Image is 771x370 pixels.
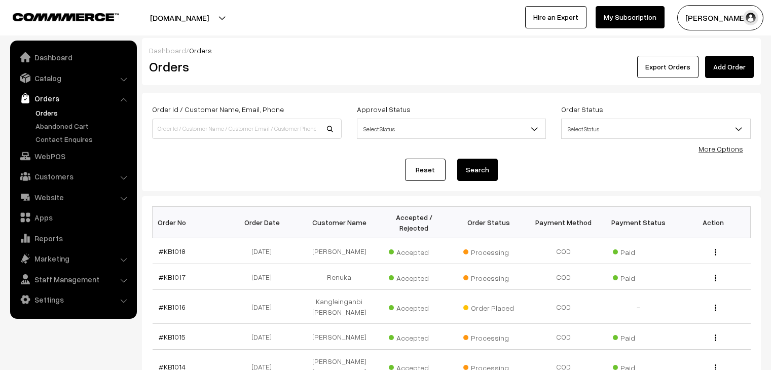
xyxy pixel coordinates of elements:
a: Hire an Expert [525,6,586,28]
button: Search [457,159,498,181]
td: [DATE] [227,290,302,324]
td: [PERSON_NAME] [302,238,377,264]
a: Staff Management [13,270,133,288]
a: Settings [13,290,133,309]
label: Order Id / Customer Name, Email, Phone [152,104,284,115]
td: Renuka [302,264,377,290]
td: Kangleinganbi [PERSON_NAME] [302,290,377,324]
img: Menu [715,249,716,255]
a: #KB1015 [159,332,186,341]
a: Dashboard [13,48,133,66]
a: More Options [699,144,743,153]
span: Paid [613,270,664,283]
span: Accepted [389,244,439,257]
a: WebPOS [13,147,133,165]
th: Action [676,207,751,238]
a: Reset [405,159,446,181]
td: COD [526,324,601,350]
a: #KB1016 [159,303,186,311]
a: COMMMERCE [13,10,101,22]
span: Select Status [357,119,546,139]
span: Accepted [389,270,439,283]
button: [PERSON_NAME]… [677,5,763,30]
a: #KB1018 [159,247,186,255]
label: Approval Status [357,104,411,115]
span: Select Status [561,119,751,139]
img: user [743,10,758,25]
a: Add Order [705,56,754,78]
div: / [149,45,754,56]
span: Processing [463,244,514,257]
span: Select Status [562,120,750,138]
button: Export Orders [637,56,699,78]
a: Website [13,188,133,206]
img: COMMMERCE [13,13,119,21]
td: [DATE] [227,238,302,264]
img: Menu [715,275,716,281]
td: [PERSON_NAME] [302,324,377,350]
a: Reports [13,229,133,247]
span: Orders [189,46,212,55]
a: Contact Enquires [33,134,133,144]
a: Marketing [13,249,133,268]
span: Accepted [389,300,439,313]
span: Select Status [357,120,546,138]
a: Apps [13,208,133,227]
th: Accepted / Rejected [377,207,452,238]
td: [DATE] [227,324,302,350]
td: COD [526,290,601,324]
a: Dashboard [149,46,186,55]
th: Order Status [452,207,527,238]
th: Order No [153,207,228,238]
td: COD [526,264,601,290]
img: Menu [715,335,716,341]
label: Order Status [561,104,603,115]
h2: Orders [149,59,341,75]
button: [DOMAIN_NAME] [115,5,244,30]
a: Catalog [13,69,133,87]
a: #KB1017 [159,273,186,281]
a: My Subscription [596,6,665,28]
a: Abandoned Cart [33,121,133,131]
img: Menu [715,305,716,311]
span: Processing [463,330,514,343]
td: COD [526,238,601,264]
span: Order Placed [463,300,514,313]
span: Paid [613,330,664,343]
span: Processing [463,270,514,283]
th: Payment Method [526,207,601,238]
input: Order Id / Customer Name / Customer Email / Customer Phone [152,119,342,139]
td: [DATE] [227,264,302,290]
a: Orders [13,89,133,107]
td: - [601,290,676,324]
a: Customers [13,167,133,186]
a: Orders [33,107,133,118]
th: Customer Name [302,207,377,238]
th: Order Date [227,207,302,238]
span: Accepted [389,330,439,343]
th: Payment Status [601,207,676,238]
span: Paid [613,244,664,257]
